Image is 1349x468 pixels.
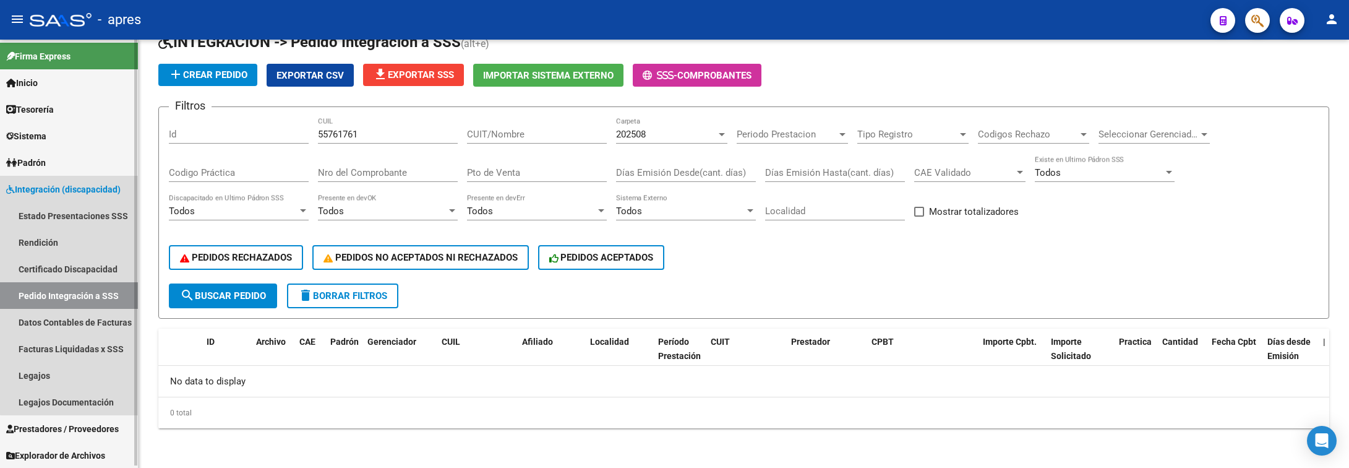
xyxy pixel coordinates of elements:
span: CAE [299,337,315,347]
span: | [1323,337,1325,347]
span: Tipo Registro [857,129,957,140]
span: - apres [98,6,141,33]
span: Importe Cpbt. [983,337,1037,347]
span: Inicio [6,76,38,90]
mat-icon: file_download [373,67,388,82]
datatable-header-cell: CUIT [706,329,786,383]
datatable-header-cell: Fecha Cpbt [1207,329,1262,383]
span: Practica [1119,337,1152,347]
span: Cantidad [1162,337,1198,347]
span: Prestador [791,337,830,347]
span: CPBT [871,337,894,347]
span: - [643,70,677,81]
span: Tesorería [6,103,54,116]
span: Exportar CSV [276,70,344,81]
datatable-header-cell: Importe Solicitado [1046,329,1114,383]
datatable-header-cell: Cantidad [1157,329,1207,383]
span: Gerenciador [367,337,416,347]
datatable-header-cell: Padrón [325,329,362,383]
span: Fecha Cpbt [1212,337,1256,347]
span: Periodo Prestacion [737,129,837,140]
span: Comprobantes [677,70,752,81]
span: Todos [467,206,493,217]
span: Prestadores / Proveedores [6,422,119,436]
span: Todos [1035,167,1061,178]
span: Todos [616,206,642,217]
button: Exportar CSV [267,64,354,87]
mat-icon: menu [10,12,25,27]
span: Importar Sistema Externo [483,70,614,81]
button: Importar Sistema Externo [473,64,623,87]
span: Codigos Rechazo [978,129,1078,140]
span: Sistema [6,129,46,143]
button: -Comprobantes [633,64,761,87]
span: Exportar SSS [373,69,454,80]
mat-icon: add [168,67,183,82]
datatable-header-cell: Archivo [251,329,294,383]
datatable-header-cell: Gerenciador [362,329,437,383]
span: Buscar Pedido [180,290,266,301]
mat-icon: person [1324,12,1339,27]
span: Seleccionar Gerenciador [1098,129,1199,140]
span: Padrón [330,337,359,347]
div: Open Intercom Messenger [1307,426,1337,456]
datatable-header-cell: CPBT [867,329,978,383]
span: CAE Validado [914,167,1014,178]
button: PEDIDOS RECHAZADOS [169,245,303,270]
mat-icon: delete [298,288,313,303]
datatable-header-cell: Período Prestación [653,329,706,383]
span: PEDIDOS RECHAZADOS [180,252,292,263]
span: Archivo [256,337,286,347]
span: Días desde Emisión [1267,337,1311,361]
button: Crear Pedido [158,64,257,86]
mat-icon: search [180,288,195,303]
span: Afiliado [522,337,553,347]
span: Importe Solicitado [1051,337,1091,361]
span: Firma Express [6,50,71,63]
span: Período Prestación [658,337,701,361]
span: INTEGRACION -> Pedido Integración a SSS [158,33,461,51]
datatable-header-cell: | [1318,329,1330,383]
datatable-header-cell: CUIL [437,329,517,383]
span: CUIL [442,337,460,347]
datatable-header-cell: Días desde Emisión [1262,329,1318,383]
datatable-header-cell: Afiliado [517,329,585,383]
div: 0 total [158,397,1329,428]
div: No data to display [158,366,1329,397]
button: Buscar Pedido [169,284,277,308]
span: Integración (discapacidad) [6,183,121,196]
span: Todos [318,206,344,217]
span: (alt+e) [461,38,489,50]
button: PEDIDOS ACEPTADOS [538,245,665,270]
datatable-header-cell: CAE [294,329,325,383]
button: Exportar SSS [363,64,464,86]
datatable-header-cell: Localidad [585,329,653,383]
span: Borrar Filtros [298,290,387,301]
button: PEDIDOS NO ACEPTADOS NI RECHAZADOS [312,245,529,270]
span: PEDIDOS ACEPTADOS [549,252,654,263]
span: Todos [169,206,195,217]
datatable-header-cell: Importe Cpbt. [978,329,1046,383]
button: Borrar Filtros [287,284,398,308]
span: 202508 [616,129,646,140]
datatable-header-cell: Prestador [786,329,867,383]
span: Padrón [6,156,46,170]
span: ID [207,337,215,347]
span: CUIT [711,337,730,347]
span: Mostrar totalizadores [929,204,1019,219]
h3: Filtros [169,97,212,115]
span: PEDIDOS NO ACEPTADOS NI RECHAZADOS [323,252,518,263]
span: Localidad [590,337,629,347]
datatable-header-cell: ID [202,329,251,383]
span: Explorador de Archivos [6,449,105,462]
span: Crear Pedido [168,69,247,80]
datatable-header-cell: Practica [1114,329,1157,383]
